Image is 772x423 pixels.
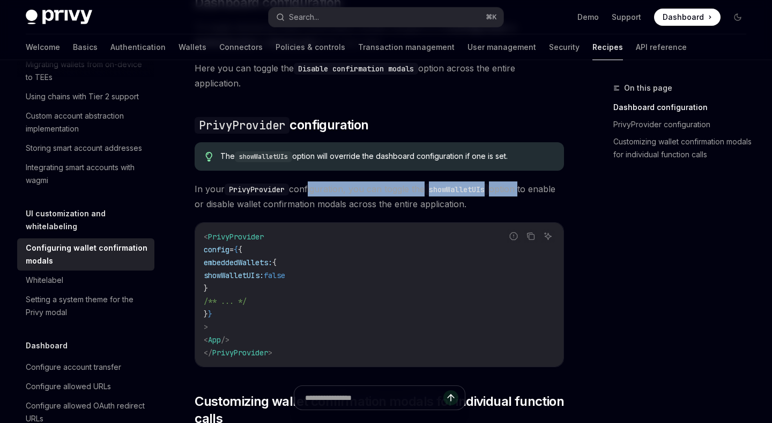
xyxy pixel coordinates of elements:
span: } [204,283,208,293]
span: Dashboard [663,12,704,23]
a: Storing smart account addresses [17,138,154,158]
span: In your configuration, you can toggle the option to enable or disable wallet confirmation modals ... [195,181,564,211]
span: </ [204,348,212,358]
span: } [204,309,208,319]
button: Toggle dark mode [729,9,746,26]
div: Configure allowed URLs [26,380,111,393]
code: showWalletUIs [425,184,489,195]
a: Policies & controls [276,34,345,60]
a: Customizing wallet confirmation modals for individual function calls [613,133,755,163]
button: Search...⌘K [269,8,503,27]
span: config [204,245,229,254]
code: showWalletUIs [235,151,292,162]
span: { [272,258,277,267]
span: > [268,348,272,358]
span: embeddedWallets: [204,258,272,267]
a: Configure allowed URLs [17,377,154,396]
a: Connectors [219,34,263,60]
a: Authentication [110,34,166,60]
svg: Tip [205,152,213,162]
span: } [208,309,212,319]
code: PrivyProvider [225,184,289,195]
h5: UI customization and whitelabeling [26,207,154,233]
a: PrivyProvider configuration [613,116,755,133]
span: configuration [195,116,368,134]
a: Basics [73,34,98,60]
a: Dashboard configuration [613,99,755,116]
span: < [204,232,208,242]
div: Configuring wallet confirmation modals [26,242,148,267]
span: false [264,271,285,280]
a: Security [549,34,580,60]
span: { [234,245,238,254]
a: Recipes [592,34,623,60]
div: Storing smart account addresses [26,142,142,155]
a: Whitelabel [17,271,154,290]
a: Custom account abstraction implementation [17,106,154,138]
button: Send message [443,390,458,405]
div: Whitelabel [26,274,63,287]
div: Search... [289,11,319,24]
a: Demo [577,12,599,23]
a: API reference [636,34,687,60]
a: Using chains with Tier 2 support [17,87,154,106]
div: Using chains with Tier 2 support [26,90,139,103]
a: Wallets [179,34,206,60]
a: Dashboard [654,9,721,26]
h5: Dashboard [26,339,68,352]
a: Support [612,12,641,23]
div: Integrating smart accounts with wagmi [26,161,148,187]
code: PrivyProvider [195,117,289,134]
span: App [208,335,221,345]
a: Integrating smart accounts with wagmi [17,158,154,190]
span: Here you can toggle the option across the entire application. [195,61,564,91]
img: dark logo [26,10,92,25]
div: Custom account abstraction implementation [26,110,148,135]
span: { [238,245,242,254]
a: User management [467,34,536,60]
div: Configure account transfer [26,361,121,374]
a: Transaction management [358,34,455,60]
span: PrivyProvider [212,348,268,358]
span: On this page [624,82,672,94]
div: The option will override the dashboard configuration if one is set. [220,151,553,162]
a: Welcome [26,34,60,60]
a: Setting a system theme for the Privy modal [17,290,154,322]
span: > [204,322,208,332]
span: ⌘ K [486,13,497,21]
span: /> [221,335,229,345]
button: Report incorrect code [507,229,521,243]
a: Configuring wallet confirmation modals [17,238,154,271]
div: Setting a system theme for the Privy modal [26,293,148,319]
span: = [229,245,234,254]
span: showWalletUIs: [204,271,264,280]
button: Ask AI [541,229,555,243]
span: < [204,335,208,345]
button: Copy the contents from the code block [524,229,538,243]
a: Configure account transfer [17,358,154,377]
span: PrivyProvider [208,232,264,242]
code: Disable confirmation modals [294,63,418,75]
